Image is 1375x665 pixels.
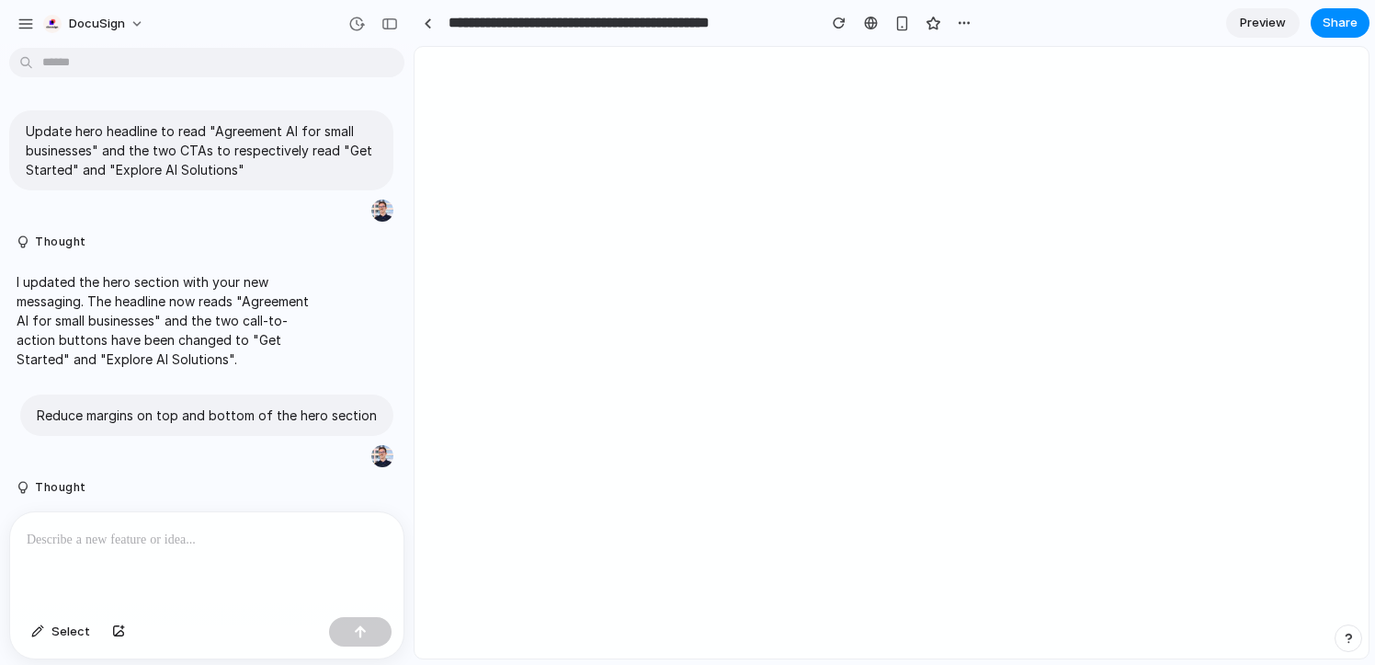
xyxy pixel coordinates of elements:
p: Update hero headline to read "Agreement AI for small businesses" and the two CTAs to respectively... [26,121,377,179]
a: Preview [1226,8,1300,38]
button: Share [1311,8,1369,38]
button: Select [22,617,99,647]
p: Reduce margins on top and bottom of the hero section [37,406,377,425]
span: DocuSign [69,15,125,33]
button: DocuSign [36,9,153,39]
span: Select [51,623,90,641]
p: I updated the hero section with your new messaging. The headline now reads "Agreement AI for smal... [17,272,324,369]
span: Preview [1240,14,1286,32]
span: Share [1323,14,1358,32]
